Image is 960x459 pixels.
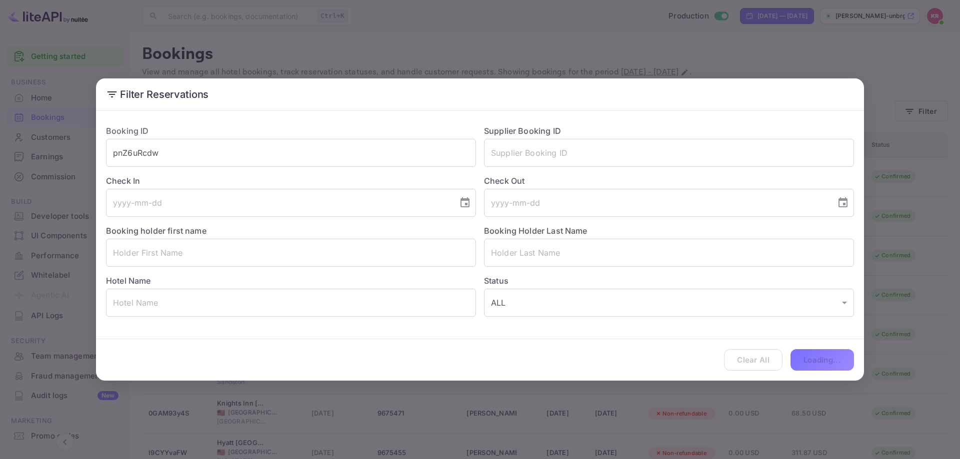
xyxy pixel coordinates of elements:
[106,239,476,267] input: Holder First Name
[484,239,854,267] input: Holder Last Name
[455,193,475,213] button: Choose date
[484,275,854,287] label: Status
[484,126,561,136] label: Supplier Booking ID
[106,289,476,317] input: Hotel Name
[96,78,864,110] h2: Filter Reservations
[106,126,149,136] label: Booking ID
[106,139,476,167] input: Booking ID
[106,226,206,236] label: Booking holder first name
[106,189,451,217] input: yyyy-mm-dd
[484,139,854,167] input: Supplier Booking ID
[106,175,476,187] label: Check In
[484,175,854,187] label: Check Out
[484,189,829,217] input: yyyy-mm-dd
[484,289,854,317] div: ALL
[106,276,151,286] label: Hotel Name
[833,193,853,213] button: Choose date
[484,226,587,236] label: Booking Holder Last Name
